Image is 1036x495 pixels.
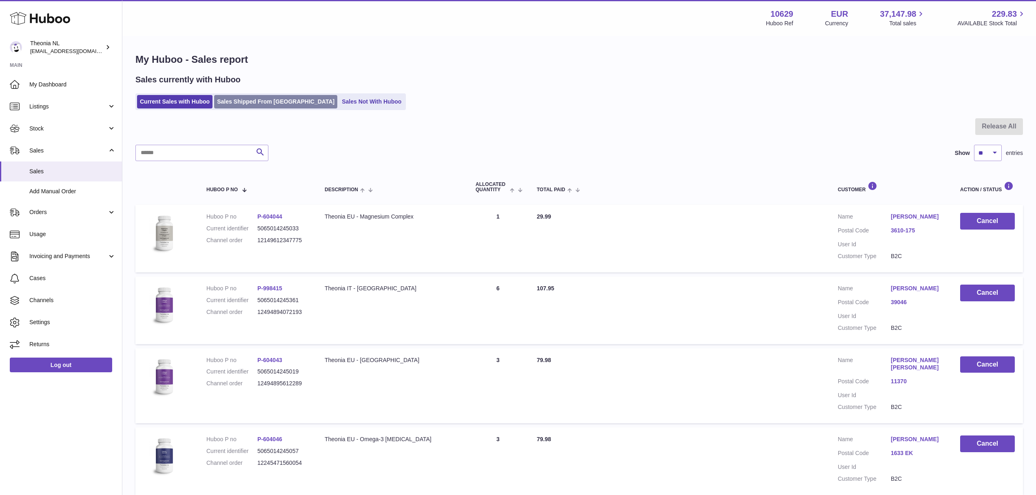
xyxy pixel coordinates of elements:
[957,9,1026,27] a: 229.83 AVAILABLE Stock Total
[838,403,891,411] dt: Customer Type
[206,435,257,443] dt: Huboo P no
[144,356,184,397] img: 106291725893172.jpg
[257,236,308,244] dd: 12149612347775
[29,168,116,175] span: Sales
[766,20,793,27] div: Huboo Ref
[30,48,120,54] span: [EMAIL_ADDRESS][DOMAIN_NAME]
[537,357,551,363] span: 79.98
[29,274,116,282] span: Cases
[137,95,213,108] a: Current Sales with Huboo
[960,435,1015,452] button: Cancel
[467,205,529,272] td: 1
[257,285,282,292] a: P-998415
[325,187,358,192] span: Description
[144,285,184,325] img: 106291725893008.jpg
[891,213,944,221] a: [PERSON_NAME]
[29,296,116,304] span: Channels
[206,187,238,192] span: Huboo P no
[257,380,308,387] dd: 12494895612289
[206,459,257,467] dt: Channel order
[29,147,107,155] span: Sales
[467,427,529,495] td: 3
[206,236,257,244] dt: Channel order
[838,391,891,399] dt: User Id
[206,225,257,232] dt: Current identifier
[838,378,891,387] dt: Postal Code
[325,213,459,221] div: Theonia EU - Magnesium Complex
[467,348,529,423] td: 3
[257,447,308,455] dd: 5065014245057
[325,356,459,364] div: Theonia EU - [GEOGRAPHIC_DATA]
[838,449,891,459] dt: Postal Code
[537,187,565,192] span: Total paid
[29,188,116,195] span: Add Manual Order
[29,318,116,326] span: Settings
[29,252,107,260] span: Invoicing and Payments
[838,324,891,332] dt: Customer Type
[325,435,459,443] div: Theonia EU - Omega-3 [MEDICAL_DATA]
[144,435,184,476] img: 106291725893086.jpg
[257,308,308,316] dd: 12494894072193
[880,9,916,20] span: 37,147.98
[10,358,112,372] a: Log out
[29,340,116,348] span: Returns
[838,252,891,260] dt: Customer Type
[135,74,241,85] h2: Sales currently with Huboo
[206,356,257,364] dt: Huboo P no
[339,95,404,108] a: Sales Not With Huboo
[257,436,282,442] a: P-604046
[838,312,891,320] dt: User Id
[29,125,107,133] span: Stock
[476,182,508,192] span: ALLOCATED Quantity
[891,378,944,385] a: 11370
[891,285,944,292] a: [PERSON_NAME]
[257,459,308,467] dd: 12245471560054
[206,296,257,304] dt: Current identifier
[325,285,459,292] div: Theonia IT - [GEOGRAPHIC_DATA]
[957,20,1026,27] span: AVAILABLE Stock Total
[537,213,551,220] span: 29.99
[838,213,891,223] dt: Name
[135,53,1023,66] h1: My Huboo - Sales report
[825,20,848,27] div: Currency
[206,447,257,455] dt: Current identifier
[206,368,257,376] dt: Current identifier
[838,475,891,483] dt: Customer Type
[537,436,551,442] span: 79.98
[891,227,944,234] a: 3610-175
[992,9,1017,20] span: 229.83
[838,298,891,308] dt: Postal Code
[214,95,337,108] a: Sales Shipped From [GEOGRAPHIC_DATA]
[831,9,848,20] strong: EUR
[29,81,116,88] span: My Dashboard
[891,298,944,306] a: 39046
[960,213,1015,230] button: Cancel
[960,285,1015,301] button: Cancel
[960,181,1015,192] div: Action / Status
[1006,149,1023,157] span: entries
[891,356,944,372] a: [PERSON_NAME] [PERSON_NAME]
[206,213,257,221] dt: Huboo P no
[30,40,104,55] div: Theonia NL
[838,356,891,374] dt: Name
[891,475,944,483] dd: B2C
[206,308,257,316] dt: Channel order
[960,356,1015,373] button: Cancel
[537,285,554,292] span: 107.95
[29,230,116,238] span: Usage
[257,357,282,363] a: P-604043
[891,449,944,457] a: 1633 EK
[206,380,257,387] dt: Channel order
[770,9,793,20] strong: 10629
[144,213,184,254] img: 106291725893142.jpg
[891,324,944,332] dd: B2C
[29,208,107,216] span: Orders
[257,213,282,220] a: P-604044
[889,20,925,27] span: Total sales
[257,296,308,304] dd: 5065014245361
[10,41,22,53] img: info@wholesomegoods.eu
[891,435,944,443] a: [PERSON_NAME]
[838,181,944,192] div: Customer
[880,9,925,27] a: 37,147.98 Total sales
[891,403,944,411] dd: B2C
